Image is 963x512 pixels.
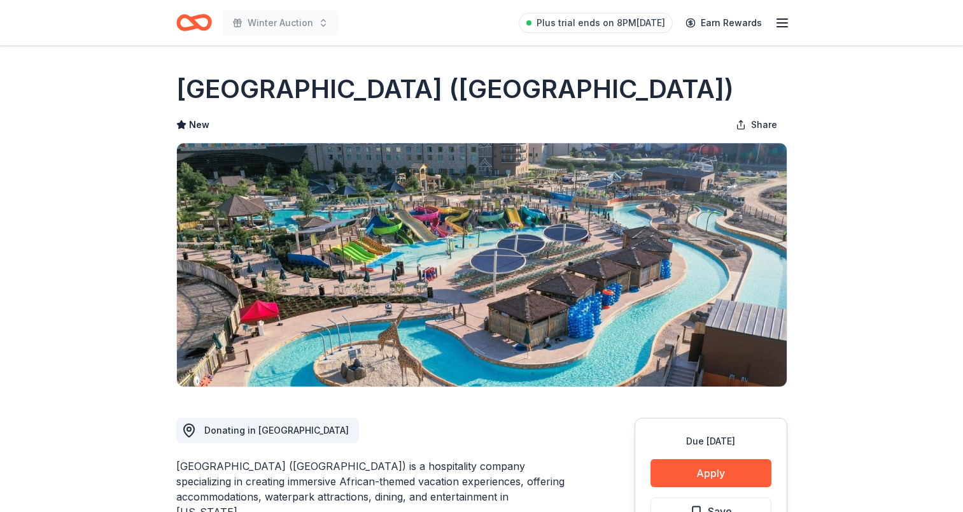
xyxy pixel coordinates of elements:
[177,143,787,387] img: Image for Kalahari Resorts (TX)
[204,425,349,436] span: Donating in [GEOGRAPHIC_DATA]
[176,71,734,107] h1: [GEOGRAPHIC_DATA] ([GEOGRAPHIC_DATA])
[189,117,209,132] span: New
[537,15,665,31] span: Plus trial ends on 8PM[DATE]
[751,117,777,132] span: Share
[678,11,770,34] a: Earn Rewards
[726,112,787,138] button: Share
[222,10,339,36] button: Winter Auction
[650,434,771,449] div: Due [DATE]
[176,8,212,38] a: Home
[650,459,771,487] button: Apply
[519,13,673,33] a: Plus trial ends on 8PM[DATE]
[248,15,313,31] span: Winter Auction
